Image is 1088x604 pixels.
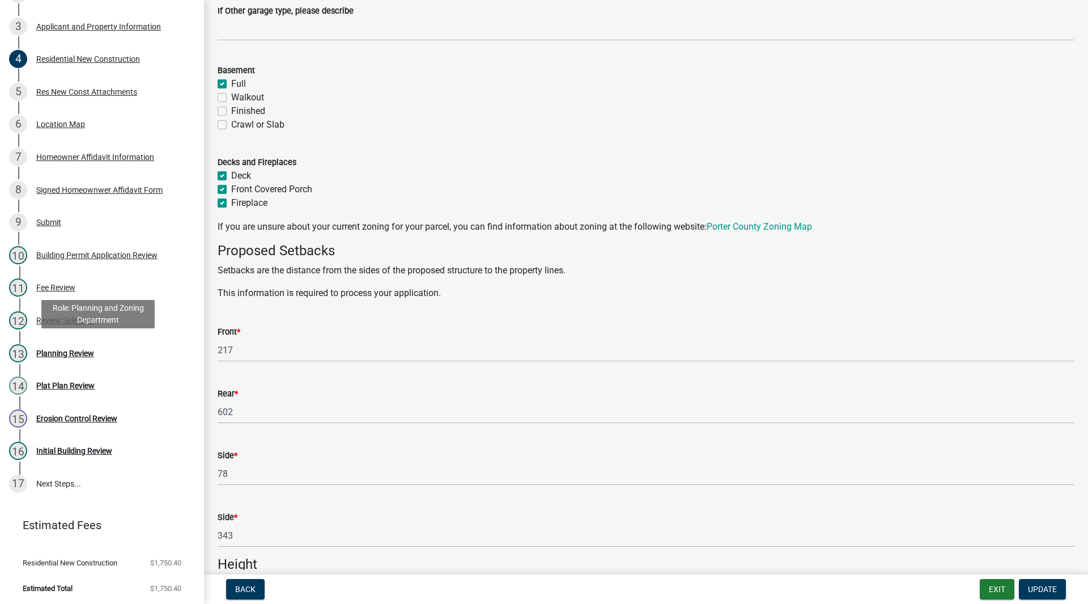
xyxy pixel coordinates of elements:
[218,159,296,167] label: Decks and Fireplaces
[218,556,1074,573] h4: Height
[707,221,812,232] a: Porter County Zoning Map
[9,115,27,133] div: 6
[36,415,117,423] div: Erosion Control Review
[9,344,27,362] div: 13
[218,220,1074,234] p: If you are unsure about your current zoning for your parcel, you can find information about zonin...
[23,585,73,592] span: Estimated Total
[9,377,27,395] div: 14
[218,7,354,15] label: If Other garage type, please describe
[231,104,265,118] label: Finished
[41,300,155,328] div: Role: Planning and Zoning Department
[980,579,1014,599] button: Exit
[218,452,237,460] label: Side
[231,196,267,210] label: Fireplace
[231,77,246,91] label: Full
[36,447,112,455] div: Initial Building Review
[218,390,238,398] label: Rear
[36,251,158,259] div: Building Permit Application Review
[1028,585,1057,594] span: Update
[231,91,264,104] label: Walkout
[9,278,27,297] div: 11
[150,585,181,592] span: $1,750.40
[36,55,140,63] div: Residential New Construction
[231,183,312,196] label: Front Covered Porch
[218,264,1074,277] p: Setbacks are the distance from the sides of the proposed structure to the property lines.
[36,88,137,96] div: Res New Const Attachments
[9,213,27,231] div: 9
[218,286,1074,300] p: This information is required to process your application.
[36,284,75,292] div: Fee Review
[36,186,163,194] div: Signed Homeownwer Affidavit Form
[218,67,255,75] label: Basement
[9,50,27,68] div: 4
[36,153,154,161] div: Homeowner Affidavit Information
[226,579,265,599] button: Back
[150,559,181,567] span: $1,750.40
[218,328,240,336] label: Front
[231,118,284,132] label: Crawl or Slab
[218,243,1074,259] h4: Proposed Setbacks
[9,442,27,460] div: 16
[9,409,27,428] div: 15
[235,585,256,594] span: Back
[9,311,27,330] div: 12
[9,246,27,264] div: 10
[36,316,95,324] div: Review Selection
[36,382,95,390] div: Plat Plan Review
[231,169,251,183] label: Deck
[36,23,161,31] div: Applicant and Property Information
[9,181,27,199] div: 8
[36,349,94,357] div: Planning Review
[36,218,61,226] div: Submit
[9,514,186,537] a: Estimated Fees
[218,514,237,522] label: Side
[9,83,27,101] div: 5
[9,475,27,493] div: 17
[36,120,85,128] div: Location Map
[23,559,117,567] span: Residential New Construction
[1019,579,1066,599] button: Update
[9,148,27,166] div: 7
[9,18,27,36] div: 3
